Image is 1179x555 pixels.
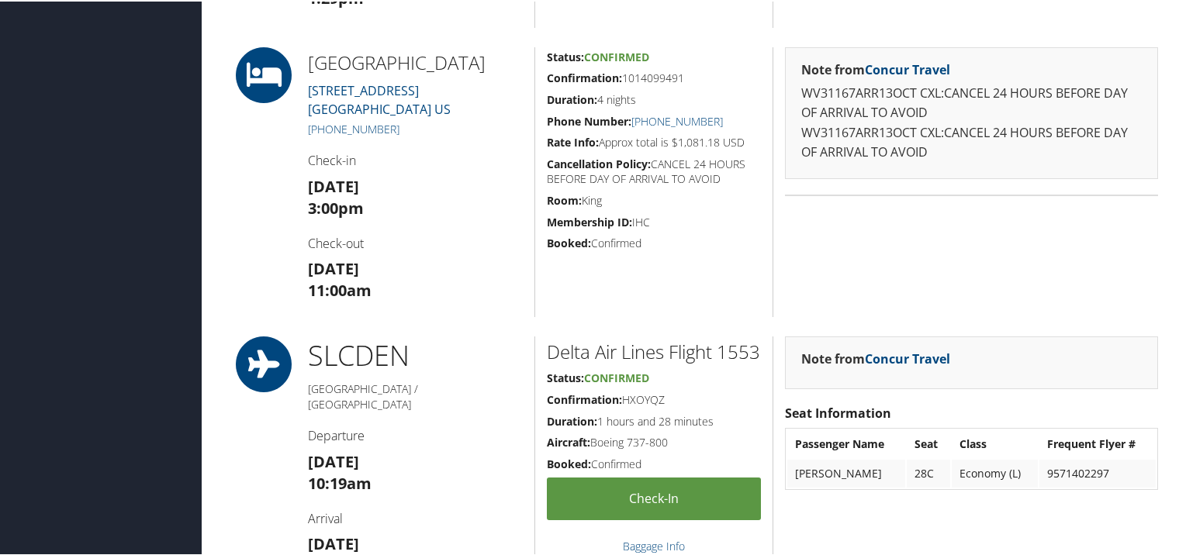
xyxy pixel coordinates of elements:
[547,391,761,406] h5: HXOYQZ
[547,191,761,207] h5: King
[952,458,1038,486] td: Economy (L)
[547,234,591,249] strong: Booked:
[547,155,761,185] h5: CANCEL 24 HOURS BEFORE DAY OF ARRIVAL TO AVOID
[308,380,523,410] h5: [GEOGRAPHIC_DATA] / [GEOGRAPHIC_DATA]
[547,337,761,364] h2: Delta Air Lines Flight 1553
[547,412,597,427] strong: Duration:
[547,234,761,250] h5: Confirmed
[547,69,761,84] h5: 1014099491
[308,120,399,135] a: [PHONE_NUMBER]
[308,532,359,553] strong: [DATE]
[308,81,451,116] a: [STREET_ADDRESS][GEOGRAPHIC_DATA] US
[623,537,685,552] a: Baggage Info
[308,426,523,443] h4: Departure
[801,60,950,77] strong: Note from
[785,403,891,420] strong: Seat Information
[308,174,359,195] strong: [DATE]
[308,196,364,217] strong: 3:00pm
[1039,429,1156,457] th: Frequent Flyer #
[308,508,523,526] h4: Arrival
[801,82,1142,161] p: WV31167ARR13OCT CXL:CANCEL 24 HOURS BEFORE DAY OF ARRIVAL TO AVOID WV31167ARR13OCT CXL:CANCEL 24 ...
[547,213,632,228] strong: Membership ID:
[308,278,372,299] strong: 11:00am
[308,233,523,250] h4: Check-out
[547,455,591,470] strong: Booked:
[547,191,582,206] strong: Room:
[308,450,359,471] strong: [DATE]
[547,112,631,127] strong: Phone Number:
[547,69,622,84] strong: Confirmation:
[865,349,950,366] a: Concur Travel
[1039,458,1156,486] td: 9571402297
[547,433,590,448] strong: Aircraft:
[308,335,523,374] h1: SLC DEN
[787,429,904,457] th: Passenger Name
[547,455,761,471] h5: Confirmed
[801,349,950,366] strong: Note from
[547,391,622,405] strong: Confirmation:
[547,91,597,105] strong: Duration:
[547,133,761,149] h5: Approx total is $1,081.18 USD
[308,150,523,167] h4: Check-in
[547,433,761,449] h5: Boeing 737-800
[308,257,359,277] strong: [DATE]
[547,155,651,170] strong: Cancellation Policy:
[584,48,649,63] span: Confirmed
[907,429,950,457] th: Seat
[547,476,761,519] a: Check-in
[547,91,761,106] h5: 4 nights
[584,369,649,384] span: Confirmed
[865,60,950,77] a: Concur Travel
[547,133,599,148] strong: Rate Info:
[787,458,904,486] td: [PERSON_NAME]
[547,48,584,63] strong: Status:
[308,48,523,74] h2: [GEOGRAPHIC_DATA]
[907,458,950,486] td: 28C
[952,429,1038,457] th: Class
[308,471,372,492] strong: 10:19am
[631,112,723,127] a: [PHONE_NUMBER]
[547,369,584,384] strong: Status:
[547,213,761,229] h5: IHC
[547,412,761,428] h5: 1 hours and 28 minutes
